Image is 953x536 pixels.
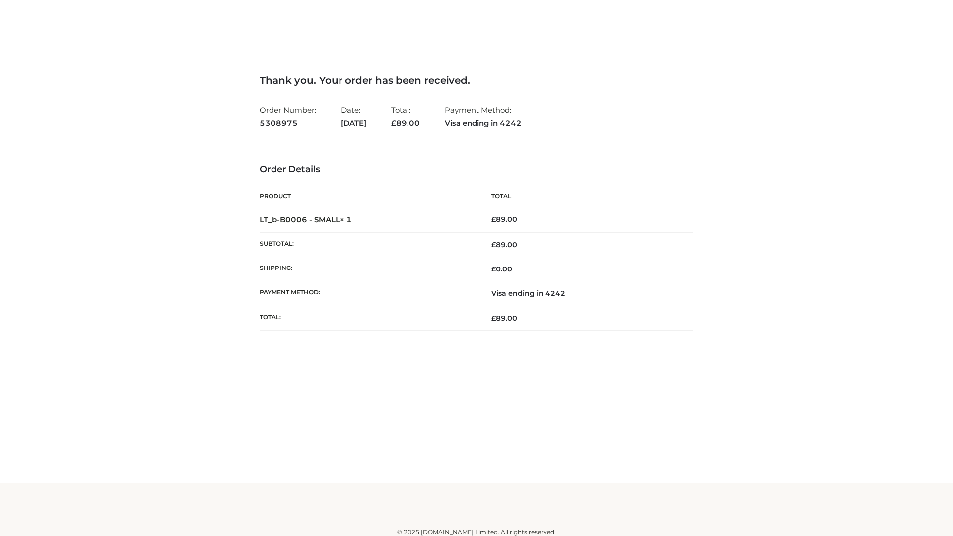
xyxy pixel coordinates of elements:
strong: × 1 [340,215,352,224]
strong: [DATE] [341,117,366,130]
h3: Thank you. Your order has been received. [260,74,693,86]
span: £ [491,265,496,273]
span: 89.00 [491,240,517,249]
span: 89.00 [391,118,420,128]
th: Payment method: [260,281,476,306]
span: £ [491,215,496,224]
th: Product [260,185,476,207]
li: Total: [391,101,420,132]
li: Payment Method: [445,101,522,132]
th: Total: [260,306,476,330]
th: Subtotal: [260,232,476,257]
span: £ [491,314,496,323]
bdi: 89.00 [491,215,517,224]
th: Shipping: [260,257,476,281]
strong: LT_b-B0006 - SMALL [260,215,352,224]
span: 89.00 [491,314,517,323]
th: Total [476,185,693,207]
li: Order Number: [260,101,316,132]
bdi: 0.00 [491,265,512,273]
span: £ [491,240,496,249]
strong: Visa ending in 4242 [445,117,522,130]
li: Date: [341,101,366,132]
h3: Order Details [260,164,693,175]
span: £ [391,118,396,128]
strong: 5308975 [260,117,316,130]
td: Visa ending in 4242 [476,281,693,306]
